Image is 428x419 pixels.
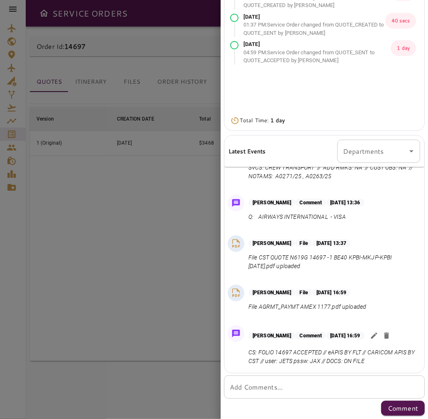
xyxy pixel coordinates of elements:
p: [PERSON_NAME] [248,199,295,206]
p: CS: FOLIO 14697 ACCEPTED // eAPIS BY FLT // CARICOM APIS BY CST // user: JETS pssw: JAX // DOCS: ... [248,348,417,366]
p: Comment [295,199,326,206]
p: [DATE] 16:59 [326,332,364,339]
img: PDF File [230,237,242,250]
p: File CST QUOTE N619G 14697 -1 BE40 KPBI-MKJP-KPBI [DATE].pdf uploaded [248,253,417,271]
p: [DATE] [243,40,391,48]
p: File [295,289,312,296]
p: 40 secs [385,13,416,29]
p: [PERSON_NAME] [248,332,295,339]
img: PDF File [230,287,242,299]
p: Comment [295,332,326,339]
button: Comment [381,401,425,416]
p: [DATE] 13:36 [326,199,364,206]
p: [PERSON_NAME] [248,240,295,247]
p: [PERSON_NAME] [248,289,295,296]
img: Timer Icon [230,116,240,125]
img: Message Icon [230,328,242,339]
b: 1 day [270,116,285,124]
p: [DATE] 13:37 [312,240,350,247]
p: 1 day [391,40,416,56]
p: 01:37 PM : Service Order changed from QUOTE_CREATED to QUOTE_SENT by [PERSON_NAME] [243,21,385,37]
p: 04:59 PM : Service Order changed from QUOTE_SENT to QUOTE_ACCEPTED by [PERSON_NAME] [243,48,391,65]
p: Q: AIRWAYS INTERNATIONAL - VISA [248,213,365,221]
p: Total Time: [240,116,285,125]
img: Message Icon [230,197,242,209]
h6: Latest Events [229,147,265,156]
p: File [295,240,312,247]
button: Open [406,145,417,157]
p: File AGRMT_PAYMT AMEX 1177.pdf uploaded [248,303,366,311]
p: Comment [388,403,418,413]
p: [DATE] [243,13,385,21]
p: [DATE] 16:59 [312,289,350,296]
